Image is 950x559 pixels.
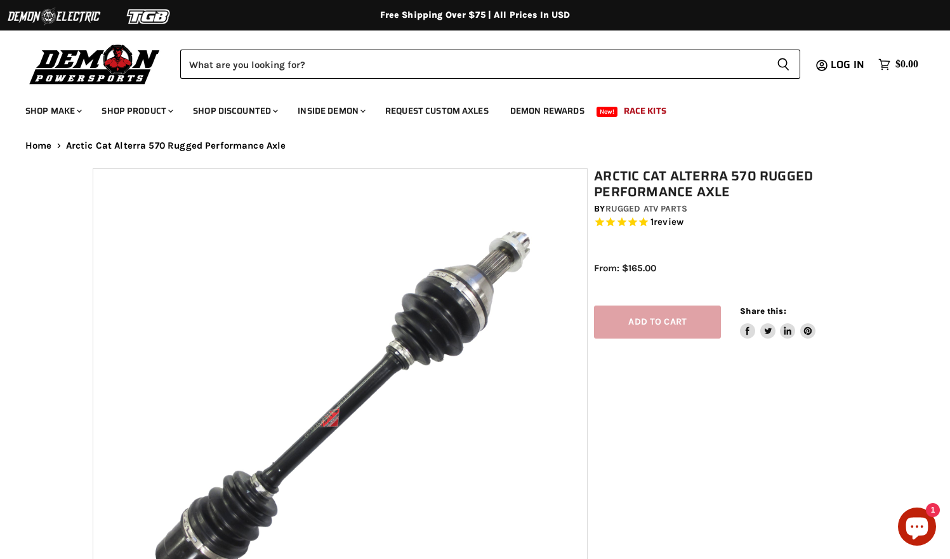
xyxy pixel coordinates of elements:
a: $0.00 [872,55,925,74]
div: by [594,202,864,216]
span: New! [597,107,618,117]
span: Rated 5.0 out of 5 stars 1 reviews [594,216,864,229]
span: 1 reviews [650,217,683,228]
span: Share this: [740,306,786,316]
a: Request Custom Axles [376,98,498,124]
input: Search [180,50,767,79]
a: Shop Discounted [183,98,286,124]
a: Shop Product [92,98,181,124]
span: review [654,217,683,228]
span: $0.00 [895,58,918,71]
a: Home [25,140,52,151]
h1: Arctic Cat Alterra 570 Rugged Performance Axle [594,168,864,200]
img: TGB Logo 2 [102,4,197,29]
span: From: $165.00 [594,262,656,274]
span: Arctic Cat Alterra 570 Rugged Performance Axle [66,140,286,151]
aside: Share this: [740,306,815,339]
form: Product [180,50,800,79]
a: Shop Make [16,98,89,124]
a: Race Kits [614,98,676,124]
a: Inside Demon [288,98,373,124]
span: Log in [831,57,864,72]
button: Search [767,50,800,79]
a: Demon Rewards [501,98,594,124]
a: Rugged ATV Parts [605,203,687,214]
img: Demon Powersports [25,41,164,86]
img: Demon Electric Logo 2 [6,4,102,29]
inbox-online-store-chat: Shopify online store chat [894,508,940,549]
a: Log in [825,59,872,71]
ul: Main menu [16,93,915,124]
